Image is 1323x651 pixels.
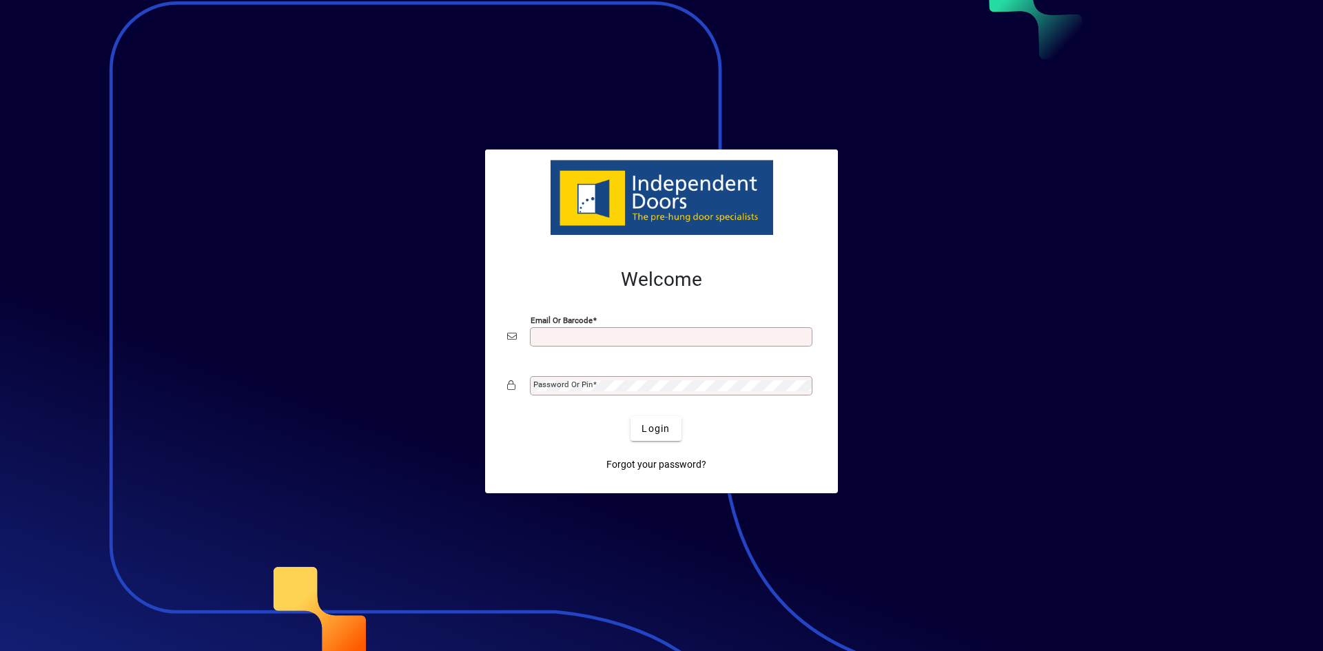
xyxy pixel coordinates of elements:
h2: Welcome [507,268,816,291]
a: Forgot your password? [601,452,712,477]
mat-label: Password or Pin [533,380,593,389]
mat-label: Email or Barcode [531,316,593,325]
span: Forgot your password? [606,457,706,472]
span: Login [642,422,670,436]
button: Login [630,416,681,441]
